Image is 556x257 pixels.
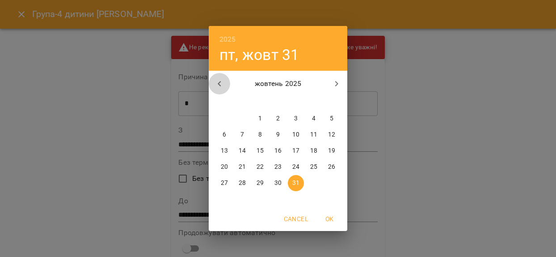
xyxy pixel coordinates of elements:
[292,130,299,139] p: 10
[234,97,250,106] span: вт
[280,211,312,227] button: Cancel
[324,143,340,159] button: 19
[270,143,286,159] button: 16
[252,159,268,175] button: 22
[270,111,286,127] button: 2
[288,159,304,175] button: 24
[306,111,322,127] button: 4
[270,175,286,191] button: 30
[252,111,268,127] button: 1
[258,130,262,139] p: 8
[239,146,246,155] p: 14
[306,127,322,143] button: 11
[234,127,250,143] button: 7
[216,127,232,143] button: 6
[252,97,268,106] span: ср
[257,163,264,171] p: 22
[239,179,246,188] p: 28
[292,179,299,188] p: 31
[216,97,232,106] span: пн
[234,175,250,191] button: 28
[324,127,340,143] button: 12
[219,46,299,64] button: пт, жовт 31
[306,143,322,159] button: 18
[324,111,340,127] button: 5
[221,163,228,171] p: 20
[252,175,268,191] button: 29
[221,179,228,188] p: 27
[288,127,304,143] button: 10
[288,97,304,106] span: пт
[252,143,268,159] button: 15
[258,114,262,123] p: 1
[257,179,264,188] p: 29
[223,130,226,139] p: 6
[252,127,268,143] button: 8
[216,175,232,191] button: 27
[324,159,340,175] button: 26
[276,130,280,139] p: 9
[328,130,335,139] p: 12
[219,33,236,46] button: 2025
[315,211,344,227] button: OK
[288,143,304,159] button: 17
[216,159,232,175] button: 20
[310,146,317,155] p: 18
[292,163,299,171] p: 24
[288,111,304,127] button: 3
[324,97,340,106] span: нд
[312,114,316,123] p: 4
[221,146,228,155] p: 13
[257,146,264,155] p: 15
[274,163,282,171] p: 23
[240,130,244,139] p: 7
[319,214,340,224] span: OK
[330,114,333,123] p: 5
[234,143,250,159] button: 14
[239,163,246,171] p: 21
[274,179,282,188] p: 30
[216,143,232,159] button: 13
[294,114,298,123] p: 3
[292,146,299,155] p: 17
[270,97,286,106] span: чт
[230,78,326,89] p: жовтень 2025
[288,175,304,191] button: 31
[270,159,286,175] button: 23
[284,214,308,224] span: Cancel
[328,146,335,155] p: 19
[234,159,250,175] button: 21
[328,163,335,171] p: 26
[306,97,322,106] span: сб
[310,163,317,171] p: 25
[306,159,322,175] button: 25
[270,127,286,143] button: 9
[310,130,317,139] p: 11
[276,114,280,123] p: 2
[274,146,282,155] p: 16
